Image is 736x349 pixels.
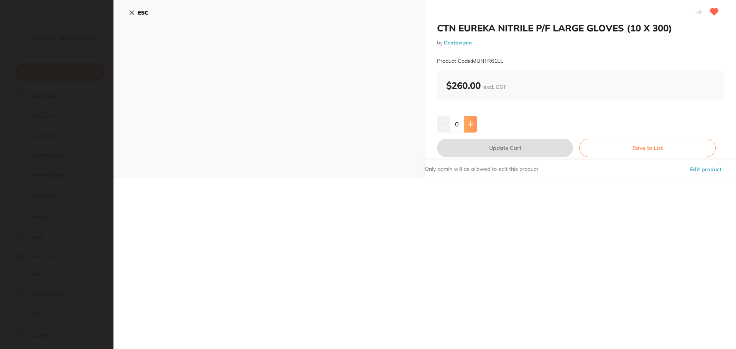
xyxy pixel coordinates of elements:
[483,84,506,90] span: excl. GST
[437,58,503,64] small: Product Code: MUNTR61LL
[446,80,506,91] b: $260.00
[579,139,716,157] button: Save to List
[437,40,724,46] small: by
[129,6,148,19] button: ESC
[688,160,724,179] button: Edit product
[437,139,573,157] button: Update Cart
[138,9,148,16] b: ESC
[437,22,724,34] h2: CTN EUREKA NITRILE P/F LARGE GLOVES (10 X 300)
[444,39,472,46] a: Dentavision
[425,165,538,173] p: Only admin will be allowed to edit this product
